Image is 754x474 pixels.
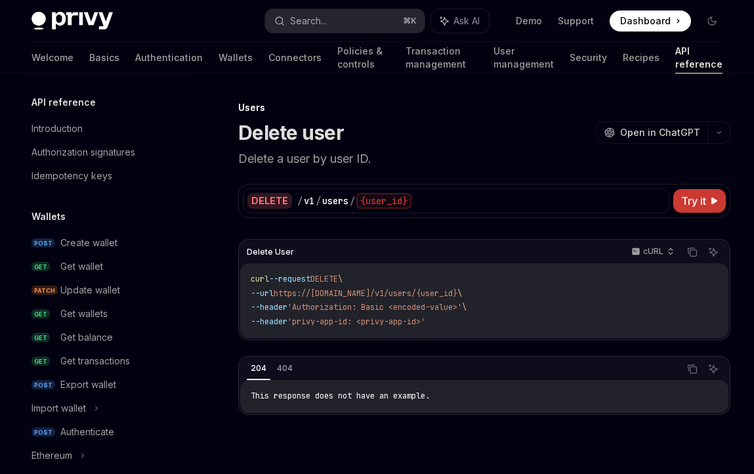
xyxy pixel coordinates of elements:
[60,424,114,440] div: Authenticate
[431,9,489,33] button: Ask AI
[247,247,294,257] span: Delete User
[251,288,274,299] span: --url
[31,333,50,343] span: GET
[31,209,66,225] h5: Wallets
[135,42,203,74] a: Authentication
[251,391,430,401] span: This response does not have an example.
[31,286,58,295] span: PATCH
[31,121,83,137] div: Introduction
[21,164,189,188] a: Idempotency keys
[21,420,189,444] a: POSTAuthenticate
[60,235,117,251] div: Create wallet
[31,12,113,30] img: dark logo
[406,42,478,74] a: Transaction management
[60,353,130,369] div: Get transactions
[356,193,411,209] div: {user_id}
[274,288,457,299] span: https://[DOMAIN_NAME]/v1/users/{user_id}
[624,241,680,263] button: cURL
[265,9,424,33] button: Search...⌘K
[31,238,55,248] span: POST
[31,144,135,160] div: Authorization signatures
[620,126,700,139] span: Open in ChatGPT
[247,360,270,376] div: 204
[310,274,338,284] span: DELETE
[251,302,287,312] span: --header
[453,14,480,28] span: Ask AI
[287,302,462,312] span: 'Authorization: Basic <encoded-value>'
[675,42,723,74] a: API reference
[570,42,607,74] a: Security
[643,246,663,257] p: cURL
[31,356,50,366] span: GET
[31,380,55,390] span: POST
[238,150,730,168] p: Delete a user by user ID.
[251,274,269,284] span: curl
[268,42,322,74] a: Connectors
[21,302,189,326] a: GETGet wallets
[673,189,726,213] button: Try it
[21,349,189,373] a: GETGet transactions
[21,117,189,140] a: Introduction
[31,95,96,110] h5: API reference
[60,377,116,393] div: Export wallet
[21,231,189,255] a: POSTCreate wallet
[338,274,343,284] span: \
[21,255,189,278] a: GETGet wallet
[623,42,660,74] a: Recipes
[273,360,297,376] div: 404
[403,16,417,26] span: ⌘ K
[31,168,112,184] div: Idempotency keys
[702,11,723,32] button: Toggle dark mode
[219,42,253,74] a: Wallets
[322,194,348,207] div: users
[558,14,594,28] a: Support
[31,400,86,416] div: Import wallet
[247,193,292,209] div: DELETE
[316,194,321,207] div: /
[21,140,189,164] a: Authorization signatures
[304,194,314,207] div: v1
[684,244,701,261] button: Copy the contents from the code block
[251,316,287,327] span: --header
[705,244,722,261] button: Ask AI
[610,11,691,32] a: Dashboard
[596,121,708,144] button: Open in ChatGPT
[705,360,722,377] button: Ask AI
[31,42,73,74] a: Welcome
[31,309,50,319] span: GET
[60,306,108,322] div: Get wallets
[269,274,310,284] span: --request
[337,42,390,74] a: Policies & controls
[287,316,425,327] span: 'privy-app-id: <privy-app-id>'
[238,101,730,114] div: Users
[238,121,344,144] h1: Delete user
[620,14,671,28] span: Dashboard
[297,194,303,207] div: /
[60,330,113,345] div: Get balance
[681,193,706,209] span: Try it
[31,262,50,272] span: GET
[89,42,119,74] a: Basics
[462,302,467,312] span: \
[31,427,55,437] span: POST
[60,259,103,274] div: Get wallet
[31,448,72,463] div: Ethereum
[21,278,189,302] a: PATCHUpdate wallet
[21,373,189,397] a: POSTExport wallet
[290,13,327,29] div: Search...
[350,194,355,207] div: /
[21,326,189,349] a: GETGet balance
[457,288,462,299] span: \
[60,282,120,298] div: Update wallet
[516,14,542,28] a: Demo
[684,360,701,377] button: Copy the contents from the code block
[493,42,554,74] a: User management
